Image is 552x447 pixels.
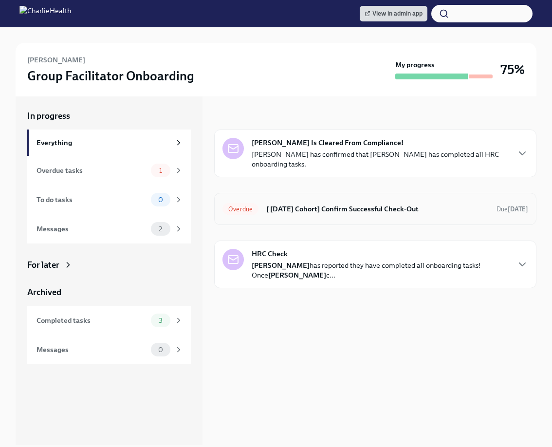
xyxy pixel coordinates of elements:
[252,249,288,259] strong: HRC Check
[27,259,59,271] div: For later
[497,205,528,213] span: Due
[27,156,191,185] a: Overdue tasks1
[37,194,147,205] div: To do tasks
[37,344,147,355] div: Messages
[222,201,528,217] a: Overdue[ [DATE] Cohort] Confirm Successful Check-OutDue[DATE]
[360,6,427,21] a: View in admin app
[395,60,435,70] strong: My progress
[27,185,191,214] a: To do tasks0
[37,165,147,176] div: Overdue tasks
[27,259,191,271] a: For later
[252,261,310,270] strong: [PERSON_NAME]
[500,61,525,78] h3: 75%
[37,223,147,234] div: Messages
[508,205,528,213] strong: [DATE]
[27,286,191,298] a: Archived
[27,214,191,243] a: Messages2
[252,149,509,169] p: [PERSON_NAME] has confirmed that [PERSON_NAME] has completed all HRC onboarding tasks.
[252,138,404,148] strong: [PERSON_NAME] Is Cleared From Compliance!
[27,110,191,122] a: In progress
[37,137,170,148] div: Everything
[268,271,326,279] strong: [PERSON_NAME]
[365,9,423,19] span: View in admin app
[153,225,168,233] span: 2
[153,317,168,324] span: 3
[252,261,509,280] p: has reported they have completed all onboarding tasks! Once c...
[19,6,71,21] img: CharlieHealth
[37,315,147,326] div: Completed tasks
[27,130,191,156] a: Everything
[27,55,85,65] h6: [PERSON_NAME]
[27,67,194,85] h3: Group Facilitator Onboarding
[152,196,169,204] span: 0
[27,306,191,335] a: Completed tasks3
[222,205,258,213] span: Overdue
[266,204,489,214] h6: [ [DATE] Cohort] Confirm Successful Check-Out
[152,346,169,354] span: 0
[214,110,257,122] div: In progress
[27,335,191,364] a: Messages0
[497,205,528,214] span: October 5th, 2025 14:47
[153,167,168,174] span: 1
